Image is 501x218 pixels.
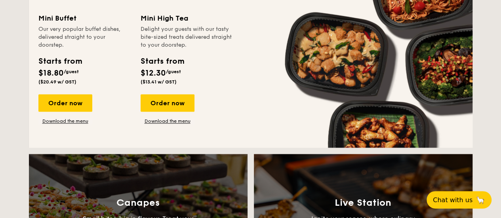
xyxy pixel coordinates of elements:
button: Chat with us🦙 [427,191,491,209]
h3: Canapes [116,197,160,208]
span: /guest [64,69,79,74]
div: Mini Buffet [38,13,131,24]
div: Our very popular buffet dishes, delivered straight to your doorstep. [38,25,131,49]
div: Starts from [141,55,184,67]
div: Order now [38,94,92,112]
span: ($20.49 w/ GST) [38,79,76,85]
span: ($13.41 w/ GST) [141,79,177,85]
span: 🦙 [476,195,485,205]
div: Starts from [38,55,82,67]
a: Download the menu [38,118,92,124]
h3: Live Station [335,197,391,208]
span: $18.80 [38,68,64,78]
span: $12.30 [141,68,166,78]
div: Delight your guests with our tasty bite-sized treats delivered straight to your doorstep. [141,25,233,49]
div: Mini High Tea [141,13,233,24]
a: Download the menu [141,118,194,124]
div: Order now [141,94,194,112]
span: Chat with us [433,196,472,204]
span: /guest [166,69,181,74]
